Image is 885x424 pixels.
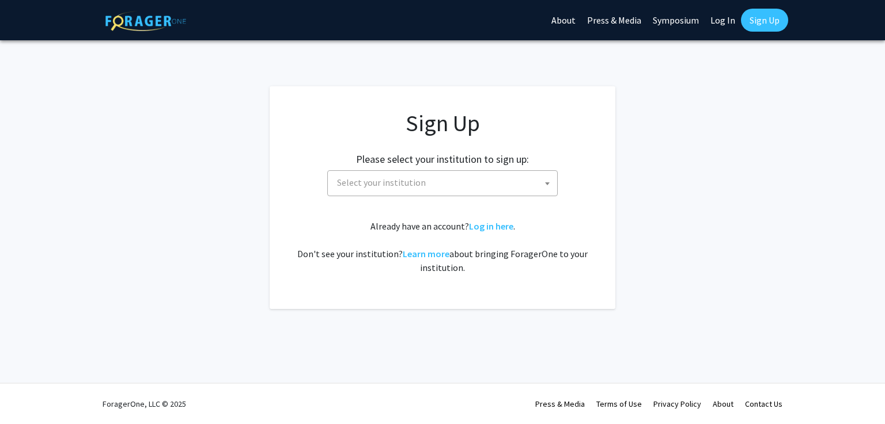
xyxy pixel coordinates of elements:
a: Sign Up [741,9,788,32]
a: Privacy Policy [653,399,701,409]
a: Contact Us [745,399,782,409]
a: Log in here [469,220,513,232]
a: Terms of Use [596,399,642,409]
span: Select your institution [332,171,557,194]
img: ForagerOne Logo [105,11,186,31]
a: Learn more about bringing ForagerOne to your institution [403,248,449,259]
h1: Sign Up [293,109,592,137]
h2: Please select your institution to sign up: [356,153,529,166]
span: Select your institution [327,170,558,196]
span: Select your institution [337,177,426,188]
a: Press & Media [535,399,585,409]
div: Already have an account? . Don't see your institution? about bringing ForagerOne to your institut... [293,219,592,274]
a: About [713,399,733,409]
div: ForagerOne, LLC © 2025 [103,384,186,424]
